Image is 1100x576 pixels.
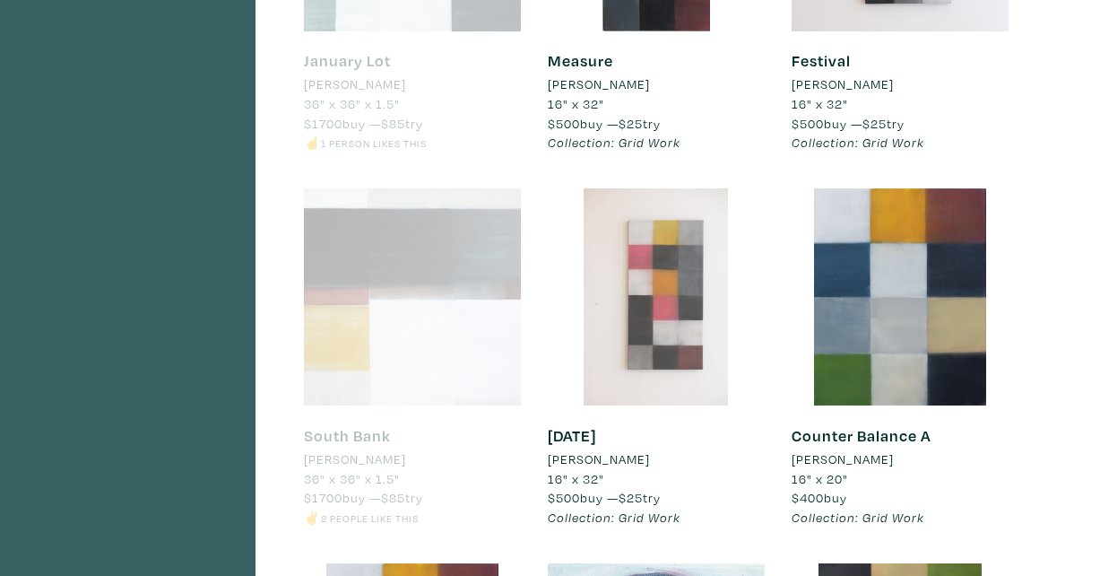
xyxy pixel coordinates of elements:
a: South Bank [304,425,391,446]
em: Collection: Grid Work [792,134,924,151]
small: 2 people like this [321,511,419,525]
span: buy — try [548,115,661,132]
span: 16" x 32" [548,470,604,487]
li: [PERSON_NAME] [548,449,650,469]
span: $25 [619,489,643,506]
li: [PERSON_NAME] [548,74,650,94]
a: Counter Balance A [792,425,931,446]
li: [PERSON_NAME] [792,449,894,469]
a: Measure [548,50,613,71]
span: 36" x 36" x 1.5" [304,95,400,112]
a: [PERSON_NAME] [792,449,1009,469]
em: Collection: Grid Work [792,509,924,526]
span: 16" x 20" [792,470,848,487]
a: [PERSON_NAME] [548,74,765,94]
li: ☝️ [304,133,521,153]
a: [DATE] [548,425,596,446]
span: $25 [619,115,643,132]
span: buy — try [304,489,423,506]
a: [PERSON_NAME] [304,74,521,94]
a: Festival [792,50,851,71]
span: $85 [381,489,405,506]
span: $500 [548,489,580,506]
li: [PERSON_NAME] [304,449,406,469]
span: $1700 [304,489,342,506]
span: 36" x 36" x 1.5" [304,470,400,487]
span: buy — try [792,115,905,132]
li: [PERSON_NAME] [792,74,894,94]
span: $400 [792,489,824,506]
small: 1 person likes this [321,136,427,150]
span: $500 [548,115,580,132]
span: $85 [381,115,405,132]
li: [PERSON_NAME] [304,74,406,94]
span: 16" x 32" [792,95,848,112]
a: [PERSON_NAME] [304,449,521,469]
em: Collection: Grid Work [548,509,680,526]
em: Collection: Grid Work [548,134,680,151]
li: ✌️ [304,508,521,528]
a: [PERSON_NAME] [792,74,1009,94]
span: $500 [792,115,824,132]
a: January Lot [304,50,391,71]
span: $25 [862,115,887,132]
span: buy [792,489,847,506]
span: 16" x 32" [548,95,604,112]
span: buy — try [548,489,661,506]
span: $1700 [304,115,342,132]
span: buy — try [304,115,423,132]
a: [PERSON_NAME] [548,449,765,469]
